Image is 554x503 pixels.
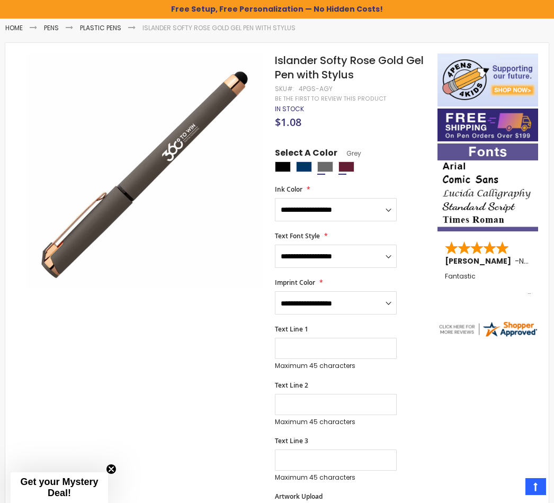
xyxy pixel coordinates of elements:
[437,320,538,339] img: 4pens.com widget logo
[275,436,308,445] span: Text Line 3
[106,464,117,474] button: Close teaser
[275,278,315,287] span: Imprint Color
[275,95,386,103] a: Be the first to review this product
[142,24,296,32] li: Islander Softy Rose Gold Gel Pen with Stylus
[20,477,98,498] span: Get your Mystery Deal!
[275,362,397,370] p: Maximum 45 characters
[437,143,538,231] img: font-personalization-examples
[437,109,538,141] img: Free shipping on orders over $199
[338,161,354,172] div: Dark Red
[5,23,23,32] a: Home
[467,474,554,503] iframe: Google Customer Reviews
[445,273,531,295] div: Fantastic
[275,418,397,426] p: Maximum 45 characters
[275,492,323,501] span: Artwork Upload
[317,161,333,172] div: Grey
[275,84,294,93] strong: SKU
[275,381,308,390] span: Text Line 2
[437,331,538,340] a: 4pens.com certificate URL
[275,115,301,129] span: $1.08
[11,472,108,503] div: Get your Mystery Deal!Close teaser
[26,52,263,289] img: gray-4pgs-agy-islander-softy-rose-gold-gel-pen-w-stylus_1_1.jpg
[337,149,361,158] span: Grey
[275,231,320,240] span: Text Font Style
[275,104,304,113] span: In stock
[299,85,333,93] div: 4PGS-AGY
[275,473,397,482] p: Maximum 45 characters
[275,147,337,161] span: Select A Color
[44,23,59,32] a: Pens
[275,53,424,82] span: Islander Softy Rose Gold Gel Pen with Stylus
[80,23,121,32] a: Plastic Pens
[275,161,291,172] div: Black
[275,325,308,334] span: Text Line 1
[437,53,538,106] img: 4pens 4 kids
[519,256,529,266] span: NJ
[275,185,302,194] span: Ink Color
[275,105,304,113] div: Availability
[296,161,312,172] div: Navy Blue
[445,256,515,266] span: [PERSON_NAME]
